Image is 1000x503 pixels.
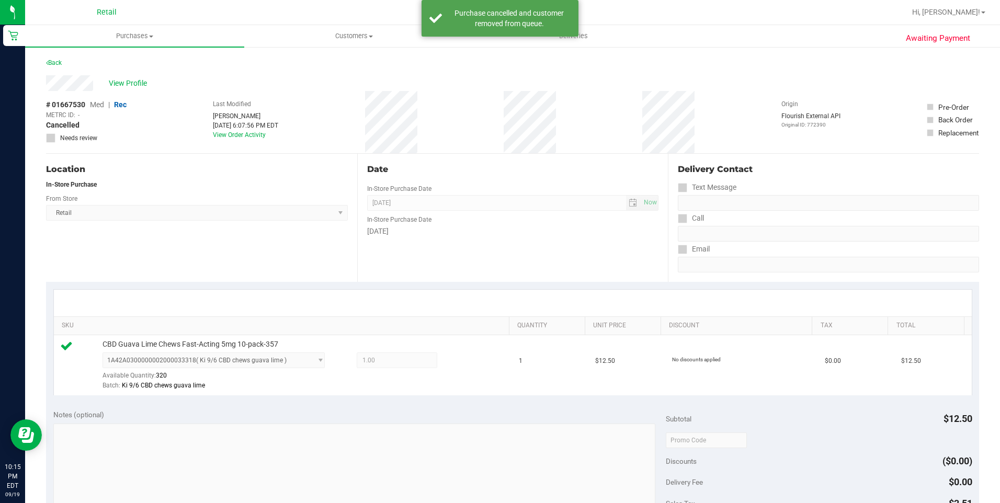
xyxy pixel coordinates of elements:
div: Delivery Contact [678,163,979,176]
a: Quantity [517,322,581,330]
label: Origin [781,99,798,109]
span: View Profile [109,78,151,89]
div: Purchase cancelled and customer removed from queue. [448,8,571,29]
div: Replacement [938,128,979,138]
span: Needs review [60,133,97,143]
div: Flourish External API [781,111,840,129]
span: $0.00 [949,476,972,487]
span: 320 [156,372,167,379]
a: Customers [244,25,463,47]
p: 09/19 [5,490,20,498]
span: Delivery Fee [666,478,703,486]
a: Back [46,59,62,66]
span: 1 [519,356,522,366]
label: Text Message [678,180,736,195]
p: 10:15 PM EDT [5,462,20,490]
label: Call [678,211,704,226]
input: Promo Code [666,432,747,448]
span: Ki 9/6 CBD chews guava lime [122,382,205,389]
strong: In-Store Purchase [46,181,97,188]
span: No discounts applied [672,357,721,362]
span: Discounts [666,452,697,471]
div: Back Order [938,115,973,125]
span: Hi, [PERSON_NAME]! [912,8,980,16]
span: Rec [114,100,127,109]
a: SKU [62,322,505,330]
div: Date [367,163,659,176]
label: Last Modified [213,99,251,109]
span: Cancelled [46,120,79,131]
label: From Store [46,194,77,203]
div: Pre-Order [938,102,969,112]
span: Subtotal [666,415,691,423]
label: Email [678,242,710,257]
label: In-Store Purchase Date [367,215,431,224]
span: | [108,100,110,109]
span: Customers [245,31,463,41]
span: Notes (optional) [53,410,104,419]
span: $12.50 [901,356,921,366]
div: [DATE] 6:07:56 PM EDT [213,121,278,130]
div: Location [46,163,348,176]
input: Format: (999) 999-9999 [678,195,979,211]
span: - [78,110,79,120]
input: Format: (999) 999-9999 [678,226,979,242]
span: $12.50 [595,356,615,366]
span: $0.00 [825,356,841,366]
a: Purchases [25,25,244,47]
a: Discount [669,322,808,330]
p: Original ID: 772390 [781,121,840,129]
span: ($0.00) [942,455,972,466]
div: [PERSON_NAME] [213,111,278,121]
span: $12.50 [944,413,972,424]
span: Batch: [103,382,120,389]
div: [DATE] [367,226,659,237]
span: Retail [97,8,117,17]
span: METRC ID: [46,110,75,120]
inline-svg: Retail [8,30,18,41]
a: View Order Activity [213,131,266,139]
div: Available Quantity: [103,368,337,388]
span: CBD Guava Lime Chews Fast-Acting 5mg 10-pack-357 [103,339,278,349]
label: In-Store Purchase Date [367,184,431,193]
span: Purchases [25,31,244,41]
span: Med [90,100,104,109]
a: Tax [821,322,884,330]
a: Unit Price [593,322,656,330]
span: Awaiting Payment [906,32,970,44]
a: Total [896,322,960,330]
iframe: Resource center [10,419,42,451]
span: # 01667530 [46,99,85,110]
